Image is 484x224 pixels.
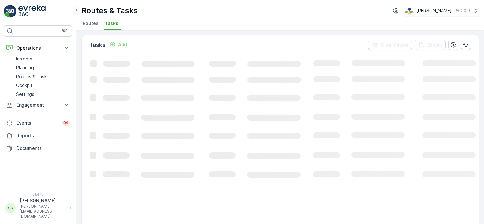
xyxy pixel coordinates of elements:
button: Export [415,40,446,50]
div: SS [5,203,16,213]
button: Engagement [4,99,72,111]
p: Routes & Tasks [81,6,138,16]
button: Add [107,41,130,48]
p: Export [427,42,442,48]
button: Clear Filters [368,40,412,50]
p: [PERSON_NAME] [20,197,67,204]
button: [PERSON_NAME](+02:00) [405,5,479,16]
p: Engagement [16,102,60,108]
a: Documents [4,142,72,155]
button: SS[PERSON_NAME][PERSON_NAME][EMAIL_ADDRESS][DOMAIN_NAME] [4,197,72,219]
p: Insights [16,56,32,62]
p: [PERSON_NAME] [417,8,452,14]
p: Operations [16,45,60,51]
p: Events [16,120,58,126]
p: Clear Filters [381,42,408,48]
p: Add [118,41,127,48]
p: Settings [16,91,34,97]
p: Planning [16,65,34,71]
a: Planning [14,63,72,72]
p: 99 [63,121,68,126]
a: Routes & Tasks [14,72,72,81]
a: Settings [14,90,72,99]
p: [PERSON_NAME][EMAIL_ADDRESS][DOMAIN_NAME] [20,204,67,219]
a: Insights [14,54,72,63]
p: Reports [16,133,70,139]
span: v 1.47.3 [4,192,72,196]
img: logo [4,5,16,18]
button: Operations [4,42,72,54]
p: Cockpit [16,82,33,89]
a: Events99 [4,117,72,129]
p: ( +02:00 ) [454,8,470,13]
img: basis-logo_rgb2x.png [405,7,414,14]
span: Tasks [105,20,118,27]
img: logo_light-DOdMpM7g.png [18,5,46,18]
p: ⌘B [61,28,68,34]
a: Cockpit [14,81,72,90]
p: Routes & Tasks [16,73,49,80]
a: Reports [4,129,72,142]
p: Tasks [89,40,105,49]
p: Documents [16,145,70,152]
span: Routes [83,20,99,27]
